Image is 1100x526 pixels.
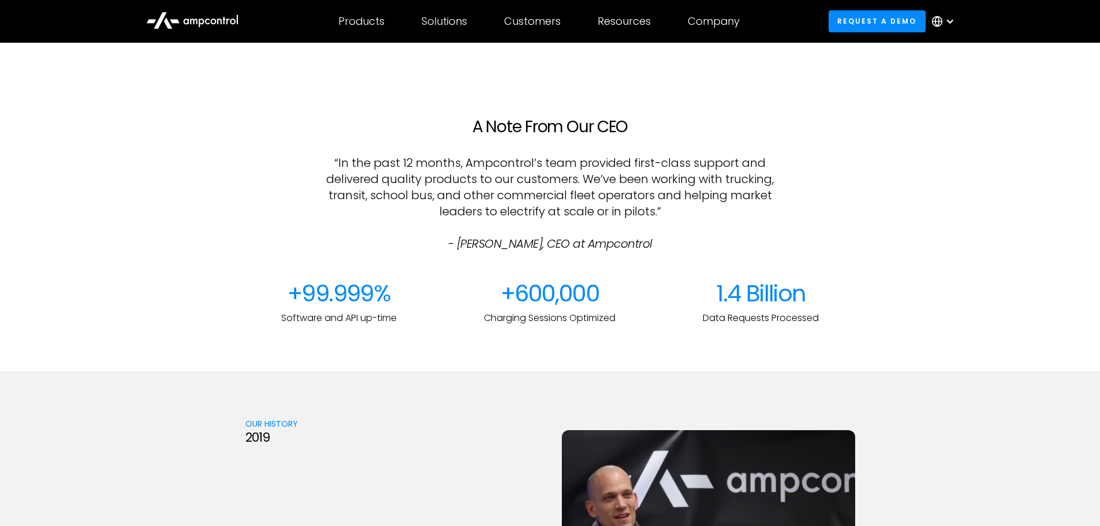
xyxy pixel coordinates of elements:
a: Request a demo [829,10,926,32]
p: “In the past 12 months, Ampcontrol’s team provided first-class support and delivered quality prod... [325,155,776,252]
h2: A Note From Our CEO [325,117,776,137]
div: 2019 [245,430,270,445]
div: Company [688,15,740,28]
p: Software and API up-time [245,312,433,324]
p: Charging Sessions Optimized [456,312,644,324]
div: Products [338,15,385,28]
p: Data Requests Processed [667,312,855,324]
div: Customers [504,15,561,28]
div: +600,000 [456,279,644,307]
div: +99.999% [245,279,433,307]
div: Resources [598,15,651,28]
div: Solutions [422,15,467,28]
em: - [PERSON_NAME], CEO at Ampcontrol [448,236,652,252]
div: OUR History [245,417,855,430]
div: 1.4 Billion [667,279,855,307]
